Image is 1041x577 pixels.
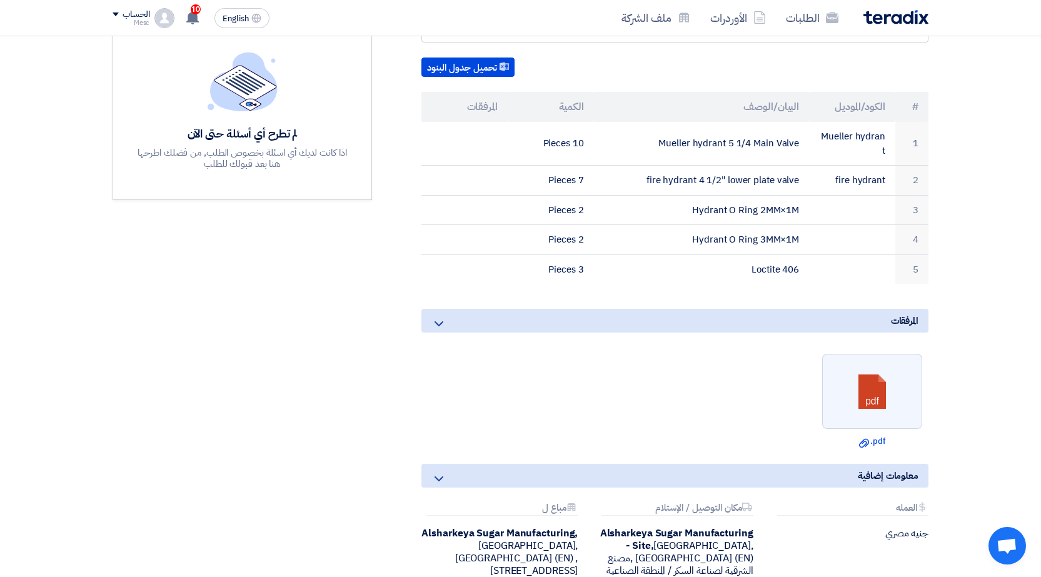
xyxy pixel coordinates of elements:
div: جنيه مصري [772,527,928,539]
td: 2 [895,166,928,196]
td: Hydrant O Ring 3MM×1M [594,225,810,255]
div: Open chat [988,527,1026,564]
img: Teradix logo [863,10,928,24]
th: الكمية [508,92,594,122]
b: Alsharkeya Sugar Manufacturing - Site, [600,526,753,553]
td: 1 [895,122,928,166]
div: العمله [777,503,928,516]
th: الكود/الموديل [809,92,895,122]
td: Loctite 406 [594,254,810,284]
div: الحساب [123,9,149,20]
a: الأوردرات [700,3,776,33]
td: fire hydrant 4 1/2" lower plate valve [594,166,810,196]
td: 4 [895,225,928,255]
td: 3 [895,195,928,225]
td: 2 Pieces [508,195,594,225]
button: تحميل جدول البنود [421,58,515,78]
td: 10 Pieces [508,122,594,166]
button: English [214,8,269,28]
a: الطلبات [776,3,848,33]
td: Hydrant O Ring 2MM×1M [594,195,810,225]
img: empty_state_list.svg [208,52,278,111]
b: Alsharkeya Sugar Manufacturing, [421,526,578,541]
th: البيان/الوصف [594,92,810,122]
td: 7 Pieces [508,166,594,196]
th: # [895,92,928,122]
span: معلومات إضافية [858,469,918,483]
div: لم تطرح أي أسئلة حتى الآن [136,126,349,141]
a: ملف الشركة [611,3,700,33]
img: profile_test.png [154,8,174,28]
td: 2 Pieces [508,225,594,255]
td: 5 [895,254,928,284]
td: 3 Pieces [508,254,594,284]
a: .pdf [826,435,918,448]
div: Mesc [113,19,149,26]
div: اذا كانت لديك أي اسئلة بخصوص الطلب, من فضلك اطرحها هنا بعد قبولك للطلب [136,147,349,169]
span: المرفقات [891,314,918,328]
div: مباع ل [426,503,578,516]
td: Mueller hydrant [809,122,895,166]
td: Mueller hydrant 5 1/4 Main Valve [594,122,810,166]
th: المرفقات [421,92,508,122]
td: fire hydrant [809,166,895,196]
span: English [223,14,249,23]
span: 10 [191,4,201,14]
div: مكان التوصيل / الإستلام [601,503,753,516]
